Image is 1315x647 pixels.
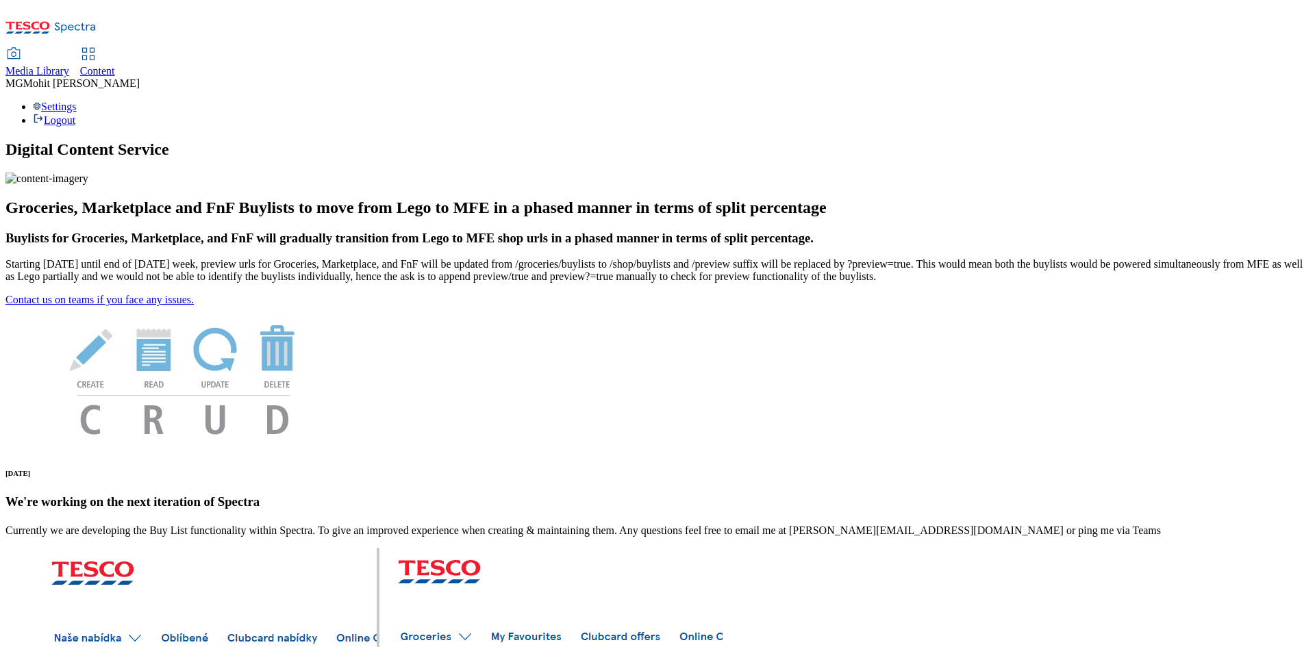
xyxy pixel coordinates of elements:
[5,49,69,77] a: Media Library
[5,306,362,449] img: News Image
[5,258,1310,283] p: Starting [DATE] until end of [DATE] week, preview urls for Groceries, Marketplace, and FnF will b...
[5,65,69,77] span: Media Library
[33,114,75,126] a: Logout
[80,49,115,77] a: Content
[5,140,1310,159] h1: Digital Content Service
[23,77,140,89] span: Mohit [PERSON_NAME]
[5,494,1310,509] h3: We're working on the next iteration of Spectra
[5,173,88,185] img: content-imagery
[5,199,1310,217] h2: Groceries, Marketplace and FnF Buylists to move from Lego to MFE in a phased manner in terms of s...
[5,231,1310,246] h3: Buylists for Groceries, Marketplace, and FnF will gradually transition from Lego to MFE shop urls...
[5,469,1310,477] h6: [DATE]
[33,101,77,112] a: Settings
[80,65,115,77] span: Content
[5,524,1310,537] p: Currently we are developing the Buy List functionality within Spectra. To give an improved experi...
[5,77,23,89] span: MG
[5,294,194,305] a: Contact us on teams if you face any issues.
